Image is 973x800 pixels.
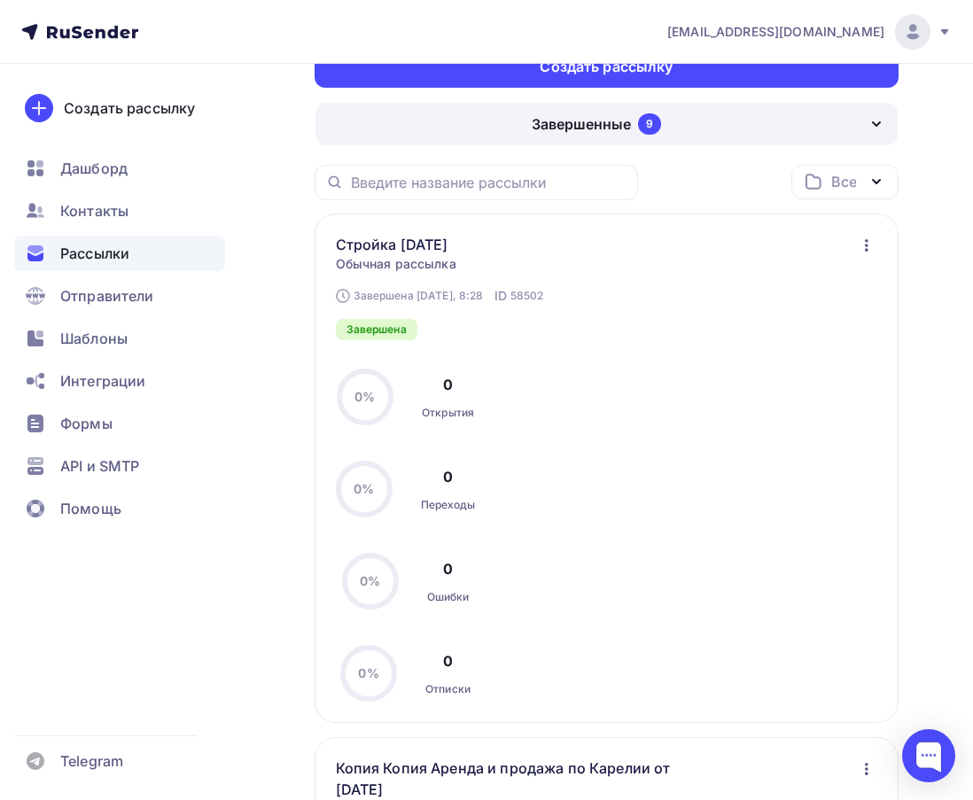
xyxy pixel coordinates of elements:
[64,97,195,119] div: Создать рассылку
[336,255,456,273] span: Обычная рассылка
[354,389,375,404] span: 0%
[14,321,225,356] a: Шаблоны
[510,287,544,305] span: 58502
[358,665,378,680] span: 0%
[315,102,899,146] button: Завершенные 9
[336,319,417,340] div: Завершена
[14,236,225,271] a: Рассылки
[60,750,123,772] span: Telegram
[336,757,735,800] a: Копия Копия Аренда и продажа по Карелии от [DATE]
[532,113,631,135] div: Завершенные
[336,234,477,255] a: Стройка [DATE]
[14,278,225,314] a: Отправители
[60,498,121,519] span: Помощь
[354,481,374,496] span: 0%
[421,498,476,512] div: Переходы
[831,171,856,192] div: Все
[667,14,952,50] a: [EMAIL_ADDRESS][DOMAIN_NAME]
[351,173,627,192] input: Введите название рассылки
[60,285,154,307] span: Отправители
[443,558,453,579] div: 0
[494,287,507,305] span: ID
[60,243,129,264] span: Рассылки
[638,113,661,135] div: 9
[336,287,544,305] div: Завершена [DATE], 8:28
[14,193,225,229] a: Контакты
[422,406,474,420] div: Открытия
[443,650,453,672] div: 0
[60,413,113,434] span: Формы
[60,370,145,392] span: Интеграции
[427,590,470,604] div: Ошибки
[791,165,899,199] button: Все
[60,200,128,221] span: Контакты
[360,573,380,588] span: 0%
[443,374,453,395] div: 0
[60,158,128,179] span: Дашборд
[667,23,884,41] span: [EMAIL_ADDRESS][DOMAIN_NAME]
[60,455,139,477] span: API и SMTP
[540,57,673,77] div: Создать рассылку
[425,682,471,696] div: Отписки
[60,328,128,349] span: Шаблоны
[14,406,225,441] a: Формы
[443,466,453,487] div: 0
[14,151,225,186] a: Дашборд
